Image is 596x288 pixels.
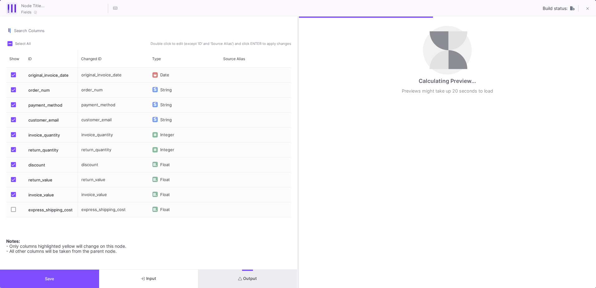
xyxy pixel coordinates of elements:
div: String [160,83,175,98]
div: Press SPACE to select this row. [6,127,78,142]
div: customer_email [78,113,149,127]
div: Integer [160,142,177,157]
div: Float [160,172,173,187]
span: Save [45,276,54,281]
span: Input [141,276,156,281]
div: Integer [160,127,177,142]
span: ID [28,56,32,61]
button: Hotkeys List [109,2,122,15]
div: Calculating Preview... [419,77,476,85]
div: order_num [78,83,149,97]
div: return_quantity [78,142,149,157]
div: Date [160,68,172,83]
div: Press SPACE to select this row. [6,142,78,157]
div: - Only columns highlighted yellow will change on this node. - All other columns will be taken fro... [6,235,291,254]
div: Press SPACE to select this row. [6,202,78,217]
div: order_num [25,83,78,97]
div: invoice_value [25,187,78,202]
div: payment_method [25,98,78,112]
div: original_invoice_date [78,68,149,82]
div: customer_email [25,113,78,127]
img: columns.svg [6,28,12,34]
span: Type [152,56,161,61]
div: Press SPACE to select this row. [78,202,291,217]
div: Float [160,157,173,172]
div: invoice_quantity [25,127,78,142]
div: Press SPACE to select this row. [78,98,291,113]
div: Press SPACE to select this row. [78,113,291,127]
span: Output [238,276,257,281]
input: Search for Name, Type, etc. [14,28,291,33]
img: UNTOUCHED [570,6,575,11]
div: Press SPACE to select this row. [6,83,78,98]
div: discount [25,157,78,172]
b: Notes: [6,238,20,244]
div: Press SPACE to select this row. [78,172,291,187]
div: return_value [78,172,149,187]
div: Float [160,187,173,202]
span: Build status: [543,6,568,11]
button: Output [198,270,297,288]
div: Float [160,202,173,217]
div: Press SPACE to select this row. [78,187,291,202]
div: Press SPACE to select this row. [6,187,78,202]
span: Double click to edit (except 'ID' and 'Source Alias') and click ENTER to apply changes [149,41,291,46]
div: Press SPACE to select this row. [6,157,78,172]
div: Press SPACE to select this row. [78,142,291,157]
div: invoice_quantity [78,127,149,142]
div: Press SPACE to select this row. [78,157,291,172]
div: Press SPACE to select this row. [6,98,78,113]
span: Select All [15,41,31,46]
img: loading.svg [423,26,472,74]
img: fields-ui.svg [8,4,16,12]
div: Press SPACE to select this row. [6,172,78,187]
div: payment_method [78,98,149,112]
div: Press SPACE to select this row. [78,127,291,142]
div: Press SPACE to select this row. [6,113,78,127]
div: express_shipping_cost [25,202,78,217]
div: Press SPACE to select this row. [6,68,78,83]
div: discount [78,157,149,172]
div: return_value [25,172,78,187]
div: return_quantity [25,142,78,157]
button: Input [99,270,198,288]
div: original_invoice_date [25,68,78,82]
input: Node Title... [20,1,107,9]
span: Changed ID [81,56,102,61]
div: invoice_value [78,187,149,202]
div: Press SPACE to select this row. [78,68,291,83]
div: Press SPACE to select this row. [78,83,291,98]
div: Previews might take up 20 seconds to load [402,88,493,94]
span: Show [9,56,19,61]
span: Fields [21,10,31,15]
span: Source Alias [223,56,245,61]
div: String [160,98,175,113]
div: express_shipping_cost [78,202,149,217]
div: String [160,113,175,127]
